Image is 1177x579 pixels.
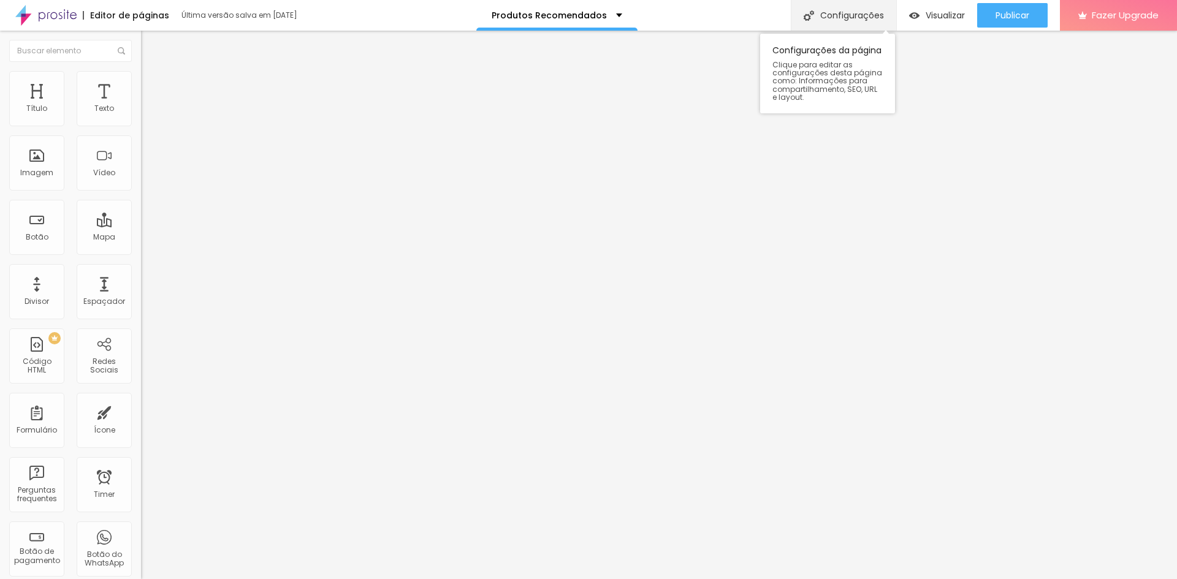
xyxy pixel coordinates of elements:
[25,297,49,306] div: Divisor
[909,10,920,21] img: view-1.svg
[977,3,1048,28] button: Publicar
[83,11,169,20] div: Editor de páginas
[93,233,115,241] div: Mapa
[17,426,57,434] div: Formulário
[118,47,125,55] img: Icone
[80,550,128,568] div: Botão do WhatsApp
[12,357,61,375] div: Código HTML
[926,10,965,20] span: Visualizar
[12,547,61,565] div: Botão de pagamento
[1092,10,1159,20] span: Fazer Upgrade
[94,490,115,499] div: Timer
[760,34,895,113] div: Configurações da página
[94,426,115,434] div: Ícone
[94,104,114,113] div: Texto
[26,233,48,241] div: Botão
[83,297,125,306] div: Espaçador
[12,486,61,504] div: Perguntas frequentes
[93,168,115,177] div: Vídeo
[996,10,1029,20] span: Publicar
[181,12,322,19] div: Última versão salva em [DATE]
[9,40,132,62] input: Buscar elemento
[26,104,47,113] div: Título
[141,31,1177,579] iframe: Editor
[80,357,128,375] div: Redes Sociais
[897,3,977,28] button: Visualizar
[20,168,53,177] div: Imagem
[804,10,814,21] img: Icone
[772,61,883,101] span: Clique para editar as configurações desta página como: Informações para compartilhamento, SEO, UR...
[492,11,607,20] p: Produtos Recomendados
